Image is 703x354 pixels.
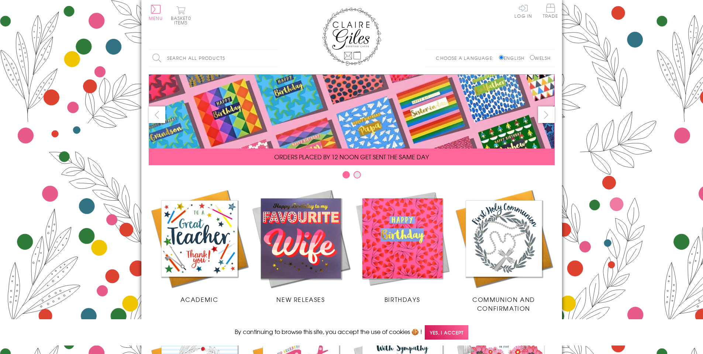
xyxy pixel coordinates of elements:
[530,55,535,60] input: Welsh
[171,6,191,25] button: Basket0 items
[276,295,325,304] span: New Releases
[274,152,429,161] span: ORDERS PLACED BY 12 NOON GET SENT THE SAME DAY
[342,171,350,178] button: Carousel Page 1 (Current Slide)
[174,15,191,26] span: 0 items
[354,171,361,178] button: Carousel Page 2
[425,325,468,340] span: Yes, I accept
[322,7,381,66] img: Claire Giles Greetings Cards
[514,4,532,18] a: Log In
[543,4,558,18] span: Trade
[543,4,558,20] a: Trade
[499,55,504,60] input: English
[149,171,555,182] div: Carousel Pagination
[250,188,352,304] a: New Releases
[270,50,278,67] input: Search
[149,106,165,123] button: prev
[149,5,163,20] button: Menu
[385,295,420,304] span: Birthdays
[499,55,528,61] label: English
[149,188,250,304] a: Academic
[352,188,453,304] a: Birthdays
[530,55,551,61] label: Welsh
[149,15,163,21] span: Menu
[453,188,555,313] a: Communion and Confirmation
[149,50,278,67] input: Search all products
[538,106,555,123] button: next
[436,55,497,61] p: Choose a language:
[472,295,535,313] span: Communion and Confirmation
[180,295,218,304] span: Academic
